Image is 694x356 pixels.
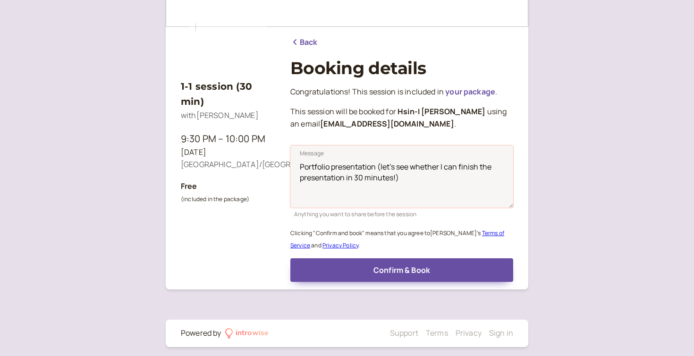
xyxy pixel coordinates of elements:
[320,119,454,129] b: [EMAIL_ADDRESS][DOMAIN_NAME]
[181,181,197,191] b: Free
[445,86,495,97] a: your package
[373,265,430,275] span: Confirm & Book
[290,36,318,49] a: Back
[290,145,513,208] textarea: Message
[181,195,249,203] small: (included in the package)
[181,131,275,146] div: 9:30 PM – 10:00 PM
[390,328,418,338] a: Support
[181,79,275,110] h3: 1-1 session (30 min)
[322,241,358,249] a: Privacy Policy
[181,159,275,171] div: [GEOGRAPHIC_DATA]/[GEOGRAPHIC_DATA]
[290,208,513,219] div: Anything you want to share before the session
[290,86,513,98] p: Congratulations! This session is included in .
[290,229,504,249] a: Terms of Service
[290,229,504,249] small: Clicking "Confirm and book" means that you agree to [PERSON_NAME] ' s and .
[300,149,324,158] span: Message
[426,328,448,338] a: Terms
[290,58,513,78] h1: Booking details
[489,328,513,338] a: Sign in
[181,146,275,159] div: [DATE]
[225,327,269,339] a: introwise
[456,328,482,338] a: Privacy
[290,106,513,130] p: This session will be booked for using an email .
[398,106,485,117] b: Hsin-I [PERSON_NAME]
[290,258,513,282] button: Confirm & Book
[181,110,259,120] span: with [PERSON_NAME]
[181,327,221,339] div: Powered by
[236,327,269,339] div: introwise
